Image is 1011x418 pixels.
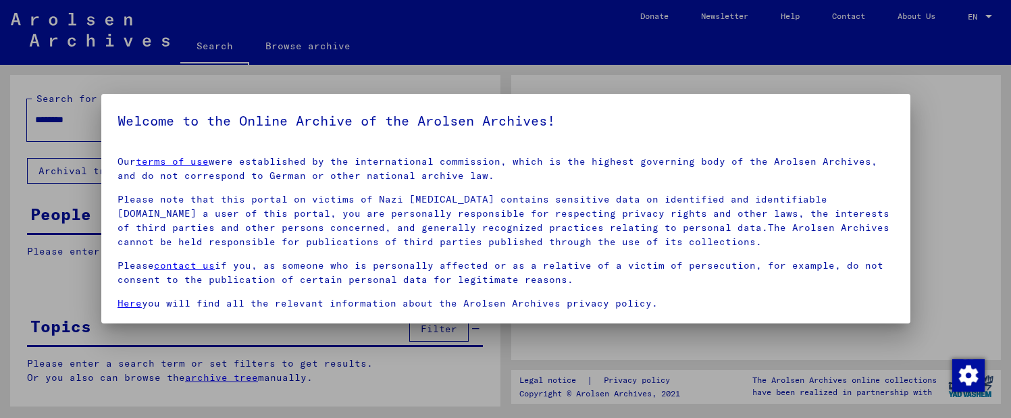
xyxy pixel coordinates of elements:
[154,259,215,271] a: contact us
[118,155,894,183] p: Our were established by the international commission, which is the highest governing body of the ...
[118,110,894,132] h5: Welcome to the Online Archive of the Arolsen Archives!
[118,296,894,311] p: you will find all the relevant information about the Arolsen Archives privacy policy.
[118,259,894,287] p: Please if you, as someone who is personally affected or as a relative of a victim of persecution,...
[118,320,894,363] p: Some of the documents kept in the Arolsen Archives are copies.The originals are stored in other a...
[952,359,985,392] img: Change consent
[118,297,142,309] a: Here
[136,155,209,167] a: terms of use
[118,192,894,249] p: Please note that this portal on victims of Nazi [MEDICAL_DATA] contains sensitive data on identif...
